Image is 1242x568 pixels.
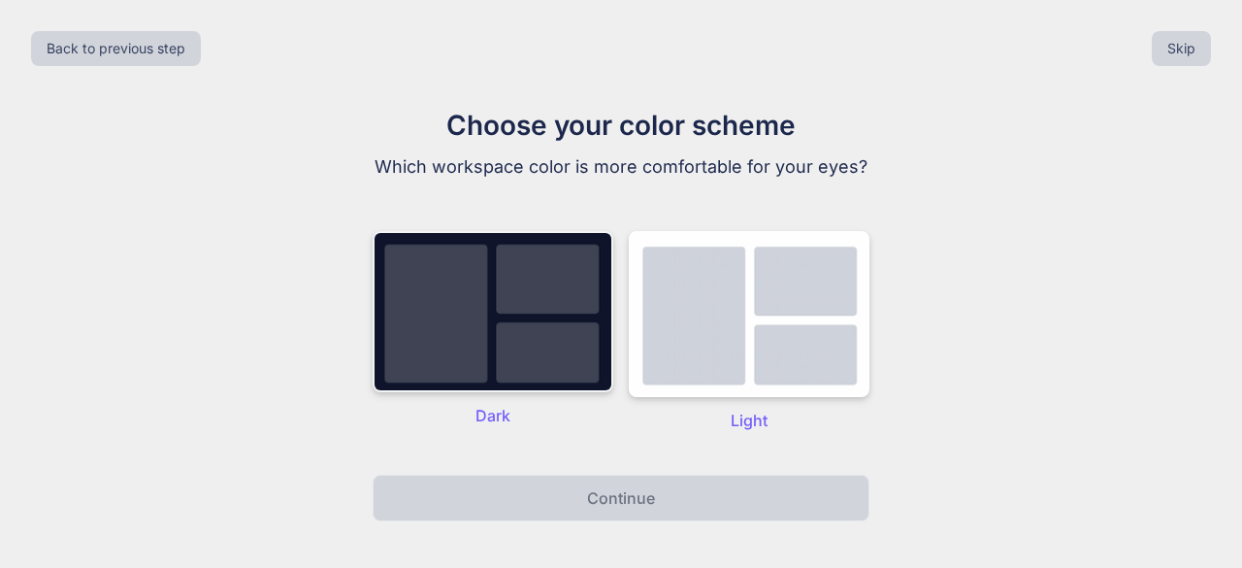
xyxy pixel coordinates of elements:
[373,404,613,427] p: Dark
[1152,31,1211,66] button: Skip
[295,153,947,181] p: Which workspace color is more comfortable for your eyes?
[295,105,947,146] h1: Choose your color scheme
[629,231,869,397] img: dark
[629,409,869,432] p: Light
[373,231,613,392] img: dark
[373,475,869,521] button: Continue
[587,486,655,510] p: Continue
[31,31,201,66] button: Back to previous step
